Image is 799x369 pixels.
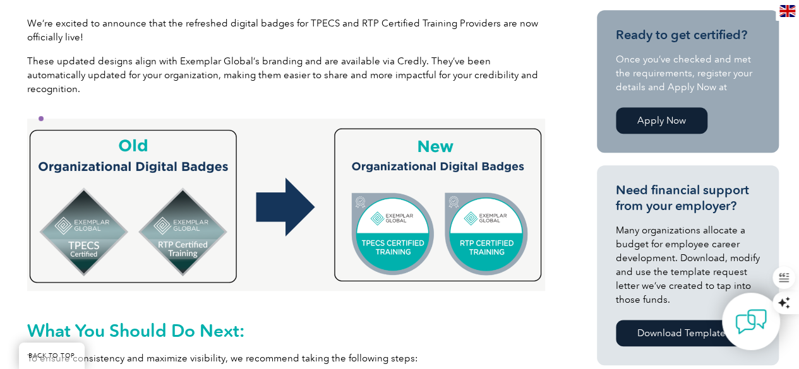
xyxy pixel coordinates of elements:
h3: Need financial support from your employer? [616,182,760,214]
p: These updated designs align with Exemplar Global’s branding and are available via Credly. They’ve... [27,54,545,96]
img: en [779,5,795,17]
h2: What You Should Do Next: [27,320,545,341]
p: Many organizations allocate a budget for employee career development. Download, modify and use th... [616,223,760,307]
img: tp badges [27,119,545,291]
a: Download Template [616,320,747,346]
h3: Ready to get certified? [616,27,760,43]
p: To ensure consistency and maximize visibility, we recommend taking the following steps: [27,351,545,365]
p: Once you’ve checked and met the requirements, register your details and Apply Now at [616,52,760,94]
a: BACK TO TOP [19,343,85,369]
p: We’re excited to announce that the refreshed digital badges for TPECS and RTP Certified Training ... [27,16,545,44]
a: Apply Now [616,107,707,134]
img: contact-chat.png [735,306,767,337]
